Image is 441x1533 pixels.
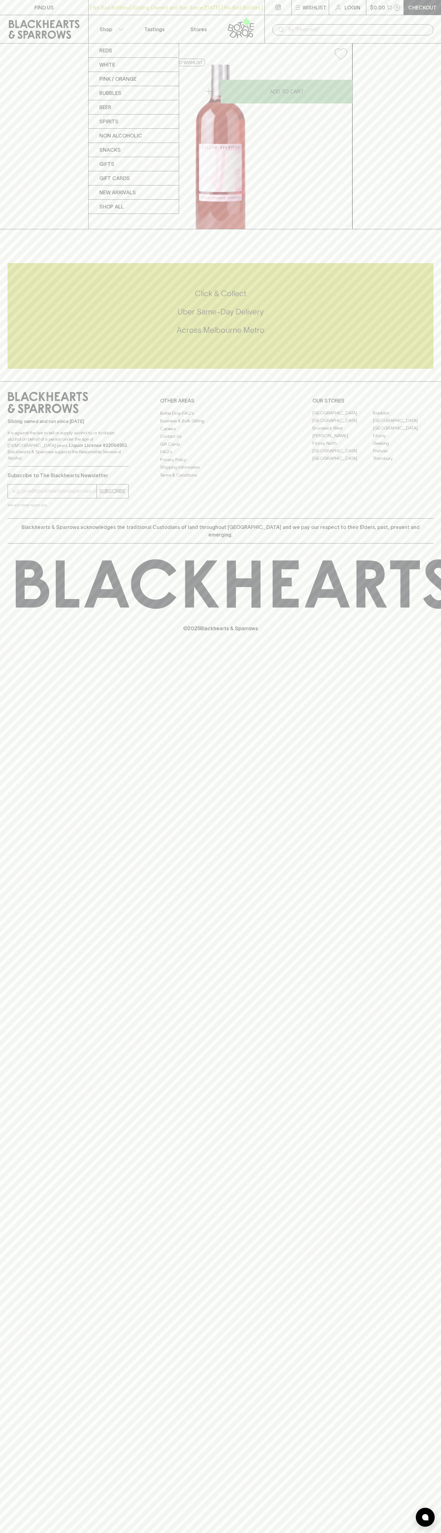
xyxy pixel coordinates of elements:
[99,189,136,196] p: New Arrivals
[99,103,111,111] p: Beer
[89,157,179,171] a: Gifts
[99,118,119,125] p: Spirits
[89,143,179,157] a: Snacks
[99,47,112,54] p: Reds
[89,72,179,86] a: Pink / Orange
[99,160,114,168] p: Gifts
[89,200,179,214] a: SHOP ALL
[89,115,179,129] a: Spirits
[89,44,179,58] a: Reds
[99,203,124,210] p: SHOP ALL
[422,1514,428,1520] img: bubble-icon
[89,100,179,115] a: Beer
[99,146,121,154] p: Snacks
[99,75,136,83] p: Pink / Orange
[99,89,121,97] p: Bubbles
[89,185,179,200] a: New Arrivals
[89,129,179,143] a: Non Alcoholic
[89,171,179,185] a: Gift Cards
[99,174,130,182] p: Gift Cards
[99,132,142,139] p: Non Alcoholic
[89,58,179,72] a: White
[99,61,115,68] p: White
[89,86,179,100] a: Bubbles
